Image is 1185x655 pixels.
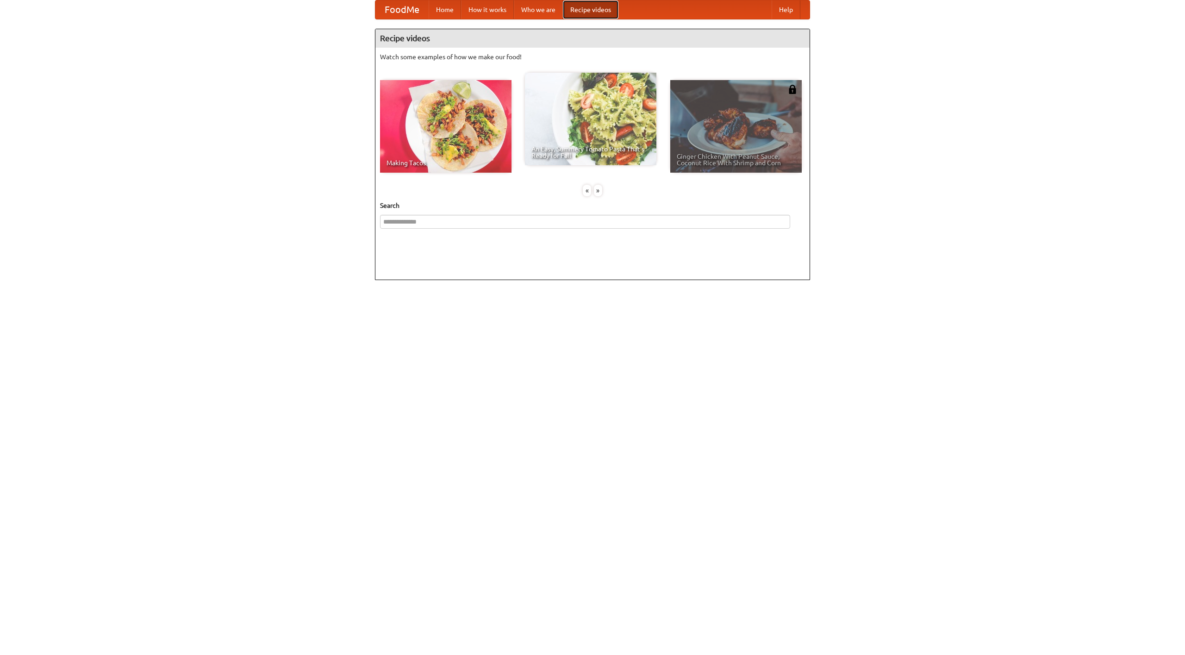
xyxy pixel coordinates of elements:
div: « [583,185,591,196]
h5: Search [380,201,805,210]
span: Making Tacos [387,160,505,166]
a: An Easy, Summery Tomato Pasta That's Ready for Fall [525,73,656,165]
p: Watch some examples of how we make our food! [380,52,805,62]
a: How it works [461,0,514,19]
span: An Easy, Summery Tomato Pasta That's Ready for Fall [531,146,650,159]
a: Recipe videos [563,0,618,19]
a: Making Tacos [380,80,511,173]
a: FoodMe [375,0,429,19]
a: Help [772,0,800,19]
h4: Recipe videos [375,29,810,48]
a: Home [429,0,461,19]
a: Who we are [514,0,563,19]
img: 483408.png [788,85,797,94]
div: » [594,185,602,196]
